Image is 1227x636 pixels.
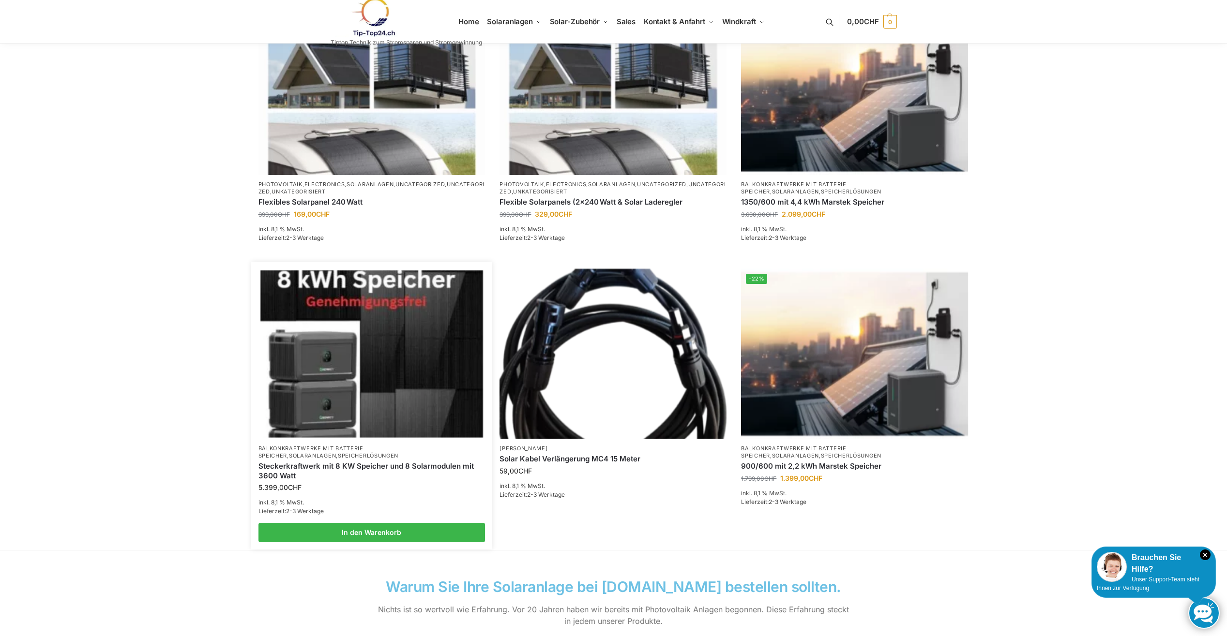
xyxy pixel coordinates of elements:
[500,181,544,188] a: Photovoltaik
[513,188,567,195] a: Unkategorisiert
[782,210,825,218] bdi: 2.099,00
[764,475,776,482] span: CHF
[258,483,302,491] bdi: 5.399,00
[395,181,445,188] a: Uncategorized
[500,234,565,241] span: Lieferzeit:
[741,234,806,241] span: Lieferzeit:
[258,507,324,515] span: Lieferzeit:
[289,452,336,459] a: Solaranlagen
[258,211,290,218] bdi: 399,00
[769,234,806,241] span: 2-3 Werktage
[258,445,364,459] a: Balkonkraftwerke mit Batterie Speicher
[741,197,968,207] a: 1350/600 mit 4,4 kWh Marstek Speicher
[500,5,727,175] img: Home 8
[550,17,600,26] span: Solar-Zubehör
[347,181,394,188] a: Solaranlagen
[258,181,485,196] p: , , , , ,
[258,181,485,195] a: Uncategorized
[376,604,850,627] p: Nichts ist so wertvoll wie Erfahrung. Vor 20 Jahren haben wir bereits mit Photovoltaik Anlagen be...
[258,234,324,241] span: Lieferzeit:
[258,461,485,480] a: Steckerkraftwerk mit 8 KW Speicher und 8 Solarmodulen mit 3600 Watt
[535,210,572,218] bdi: 329,00
[527,491,565,498] span: 2-3 Werktage
[500,445,547,452] a: [PERSON_NAME]
[772,188,819,195] a: Solaranlagen
[644,17,705,26] span: Kontakt & Anfahrt
[500,211,531,218] bdi: 399,00
[258,445,485,460] p: , ,
[559,210,572,218] span: CHF
[741,445,968,460] p: , ,
[588,181,635,188] a: Solaranlagen
[741,225,968,234] p: inkl. 8,1 % MwSt.
[809,474,822,482] span: CHF
[741,445,846,459] a: Balkonkraftwerke mit Batterie Speicher
[304,181,345,188] a: Electronics
[1200,549,1211,560] i: Schließen
[741,181,968,196] p: , ,
[546,181,587,188] a: Electronics
[741,5,968,175] img: Home 10
[500,197,727,207] a: Flexible Solarpanels (2×240 Watt & Solar Laderegler
[500,5,727,175] a: -18%Flexible Solar Module für Wohnmobile Camping Balkon
[258,498,485,507] p: inkl. 8,1 % MwSt.
[812,210,825,218] span: CHF
[500,482,727,490] p: inkl. 8,1 % MwSt.
[741,269,968,439] img: Home 10
[500,454,727,464] a: Solar Kabel Verlängerung MC4 15 Meter
[847,7,896,36] a: 0,00CHF 0
[316,210,330,218] span: CHF
[1097,552,1211,575] div: Brauchen Sie Hilfe?
[500,269,727,439] img: Home 12
[780,474,822,482] bdi: 1.399,00
[500,181,726,195] a: Uncategorized
[741,5,968,175] a: -43%Balkonkraftwerk mit Marstek Speicher
[258,5,485,175] a: -58%Flexible Solar Module für Wohnmobile Camping Balkon
[821,452,881,459] a: Speicherlösungen
[741,211,778,218] bdi: 3.690,00
[500,269,727,439] a: Solar-Verlängerungskabel
[500,491,565,498] span: Lieferzeit:
[487,17,533,26] span: Solaranlagen
[741,461,968,471] a: 900/600 mit 2,2 kWh Marstek Speicher
[741,498,806,505] span: Lieferzeit:
[1097,576,1199,592] span: Unser Support-Team steht Ihnen zur Verfügung
[258,181,303,188] a: Photovoltaik
[272,188,326,195] a: Unkategorisiert
[722,17,756,26] span: Windkraft
[1097,552,1127,582] img: Customer service
[617,17,636,26] span: Sales
[741,269,968,439] a: -22%Balkonkraftwerk mit Marstek Speicher
[288,483,302,491] span: CHF
[500,225,727,234] p: inkl. 8,1 % MwSt.
[769,498,806,505] span: 2-3 Werktage
[278,211,290,218] span: CHF
[864,17,879,26] span: CHF
[883,15,897,29] span: 0
[376,579,850,594] h2: Warum Sie Ihre Solaranlage bei [DOMAIN_NAME] bestellen sollten.
[258,197,485,207] a: Flexibles Solarpanel 240 Watt
[741,475,776,482] bdi: 1.799,00
[766,211,778,218] span: CHF
[500,467,532,475] bdi: 59,00
[286,234,324,241] span: 2-3 Werktage
[258,523,485,542] a: In den Warenkorb legen: „Steckerkraftwerk mit 8 KW Speicher und 8 Solarmodulen mit 3600 Watt“
[527,234,565,241] span: 2-3 Werktage
[518,467,532,475] span: CHF
[331,40,482,45] p: Tiptop Technik zum Stromsparen und Stromgewinnung
[260,270,483,437] a: Steckerkraftwerk mit 8 KW Speicher und 8 Solarmodulen mit 3600 Watt
[741,489,968,498] p: inkl. 8,1 % MwSt.
[286,507,324,515] span: 2-3 Werktage
[294,210,330,218] bdi: 169,00
[847,17,879,26] span: 0,00
[500,181,727,196] p: , , , , ,
[821,188,881,195] a: Speicherlösungen
[338,452,398,459] a: Speicherlösungen
[741,181,846,195] a: Balkonkraftwerke mit Batterie Speicher
[258,5,485,175] img: Home 8
[260,270,483,437] img: Home 11
[637,181,686,188] a: Uncategorized
[772,452,819,459] a: Solaranlagen
[258,225,485,234] p: inkl. 8,1 % MwSt.
[519,211,531,218] span: CHF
